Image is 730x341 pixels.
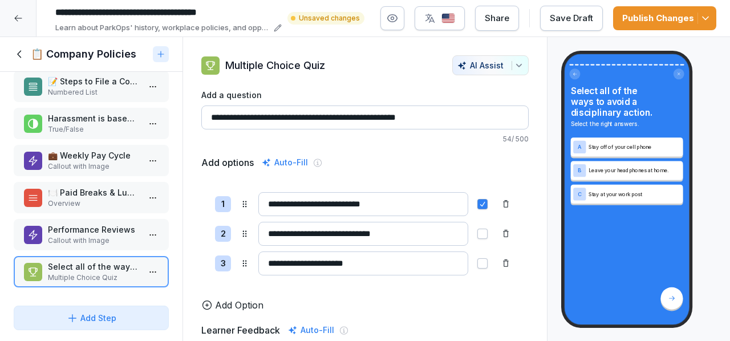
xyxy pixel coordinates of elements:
[286,323,336,337] div: Auto-Fill
[589,167,680,174] p: Leave your headphones at home.
[14,306,169,330] button: Add Step
[14,108,169,139] div: Harassment is based on how it is received, not just how it is intended.True/False
[540,6,603,31] button: Save Draft
[67,312,116,324] div: Add Step
[201,89,529,101] label: Add a question
[48,236,139,246] p: Callout with Image
[48,149,139,161] p: 💼 Weekly Pay Cycle
[14,182,169,213] div: 🍽️ Paid Breaks & LunchesOverview
[48,261,139,273] p: Select all of the ways to avoid a disciplinary action.
[14,219,169,250] div: Performance ReviewsCallout with Image
[613,6,716,30] button: Publish Changes
[441,13,455,24] img: us.svg
[14,71,169,102] div: 📝 Steps to File a ComplaintNumbered List
[550,12,593,25] div: Save Draft
[201,323,280,337] h5: Learner Feedback
[485,12,509,25] div: Share
[48,161,139,172] p: Callout with Image
[48,75,139,87] p: 📝 Steps to File a Complaint
[55,22,270,34] p: Learn about ParkOps' history, workplace policies, and opportunities for growth. This course cover...
[48,186,139,198] p: 🍽️ Paid Breaks & Lunches
[201,156,254,169] h5: Add options
[452,55,529,75] button: AI Assist
[48,112,139,124] p: Harassment is based on how it is received, not just how it is intended.
[31,47,136,61] h1: 📋 Company Policies
[457,60,524,70] div: AI Assist
[221,257,226,270] p: 3
[589,190,680,198] p: Stay at your work post
[221,198,225,211] p: 1
[578,144,582,150] p: A
[14,256,169,287] div: Select all of the ways to avoid a disciplinary action.Multiple Choice Quiz
[299,13,360,23] p: Unsaved changes
[48,124,139,135] p: True/False
[578,191,582,197] p: C
[48,273,139,283] p: Multiple Choice Quiz
[48,224,139,236] p: Performance Reviews
[571,119,683,128] p: Select the right answers.
[48,87,139,98] p: Numbered List
[578,168,581,173] p: B
[225,58,325,73] p: Multiple Choice Quiz
[221,228,226,241] p: 2
[14,145,169,176] div: 💼 Weekly Pay CycleCallout with Image
[201,134,529,144] p: 54 / 500
[259,156,310,169] div: Auto-Fill
[622,12,707,25] div: Publish Changes
[48,198,139,209] p: Overview
[215,298,263,312] p: Add Option
[571,86,683,118] h4: Select all of the ways to avoid a disciplinary action.
[475,6,519,31] button: Share
[589,143,680,151] p: Stay off of your cell phone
